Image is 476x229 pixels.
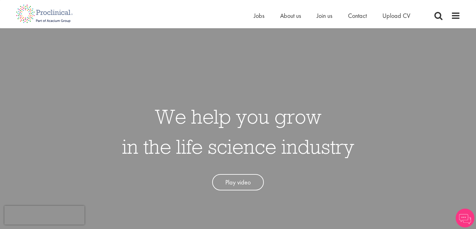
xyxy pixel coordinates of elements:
[382,12,410,20] a: Upload CV
[212,174,264,191] a: Play video
[254,12,264,20] a: Jobs
[456,209,474,227] img: Chatbot
[317,12,332,20] a: Join us
[280,12,301,20] a: About us
[348,12,367,20] a: Contact
[122,101,354,162] h1: We help you grow in the life science industry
